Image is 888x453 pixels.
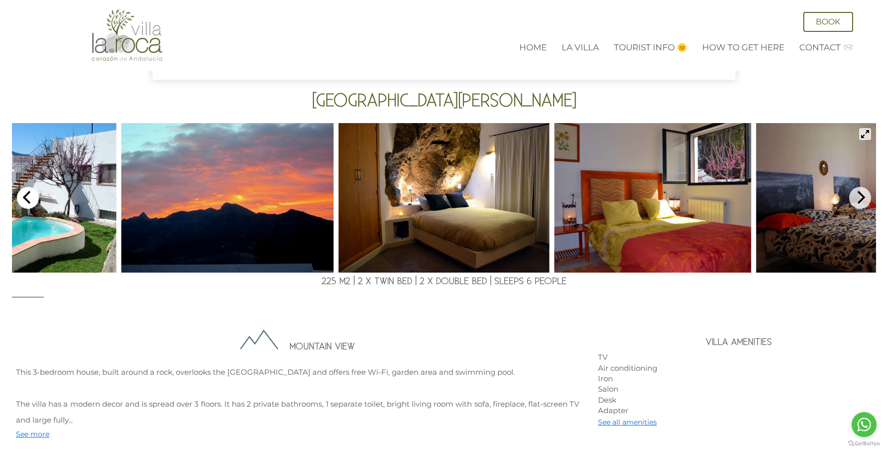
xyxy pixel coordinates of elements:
span: 2 x Double Bed [420,276,487,287]
a: Contact 📨 [799,42,853,52]
a: How to get here [702,42,784,52]
img: master bedroom with natural rock formation [339,123,550,273]
span: | [353,276,355,287]
a: Book [803,12,853,32]
span: 225 m2 [321,276,350,287]
p: See all amenities [598,416,876,428]
span: Mountain View [282,341,355,352]
p: Air conditioning [598,363,876,373]
span: Sleeps 6 people [494,276,567,287]
span: 2 x Twin Bed [358,276,412,287]
p: Iron [598,373,876,384]
img: second bedroom with terrace [554,123,751,273]
button: Previous [17,187,39,209]
p: Salon [598,384,876,394]
p: The villa has a modern decor and is spread over 3 floors. It has 2 private bathrooms, 1 separate ... [16,396,579,428]
a: La Villa [562,42,599,52]
h3: Villa Amenities [602,337,876,348]
p: This 3-bedroom house, built around a rock, overlooks the [GEOGRAPHIC_DATA] and offers free Wi-Fi,... [16,364,579,380]
img: sunset of the mountains [122,123,334,273]
span: | [490,276,491,287]
button: Next [849,187,871,209]
span: See more [16,430,49,439]
a: Home [519,42,547,52]
a: Tourist Info 🌞 [614,42,687,52]
p: Desk [598,395,876,405]
span: | [415,276,417,287]
p: Adapter [598,405,876,416]
p: TV [598,352,876,362]
a: Go to GetButton.io website [848,441,880,446]
button: View full-screen [859,128,871,140]
a: Go to whatsapp [852,412,877,437]
img: Villa La Roca - A fusion of modern and classical Andalucian architecture [90,9,164,62]
h2: [GEOGRAPHIC_DATA][PERSON_NAME] [12,92,876,111]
